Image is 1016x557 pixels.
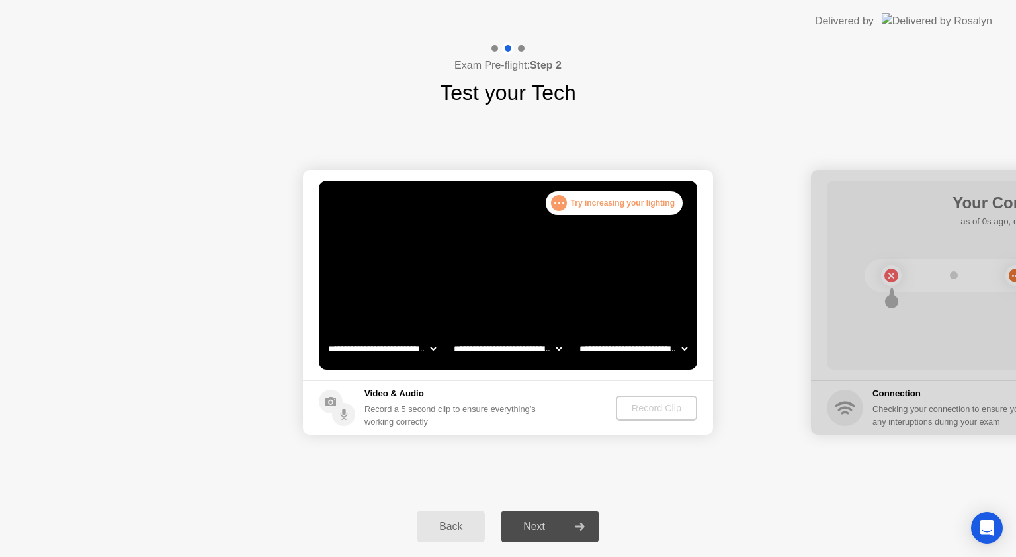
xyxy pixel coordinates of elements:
[505,521,564,533] div: Next
[364,403,541,428] div: Record a 5 second clip to ensure everything’s working correctly
[454,58,562,73] h4: Exam Pre-flight:
[530,60,562,71] b: Step 2
[417,511,485,542] button: Back
[971,512,1003,544] div: Open Intercom Messenger
[440,77,576,108] h1: Test your Tech
[882,13,992,28] img: Delivered by Rosalyn
[815,13,874,29] div: Delivered by
[325,335,439,362] select: Available cameras
[451,335,564,362] select: Available speakers
[621,403,692,413] div: Record Clip
[501,511,599,542] button: Next
[546,191,683,215] div: Try increasing your lighting
[577,335,690,362] select: Available microphones
[616,396,697,421] button: Record Clip
[421,521,481,533] div: Back
[364,387,541,400] h5: Video & Audio
[551,195,567,211] div: . . .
